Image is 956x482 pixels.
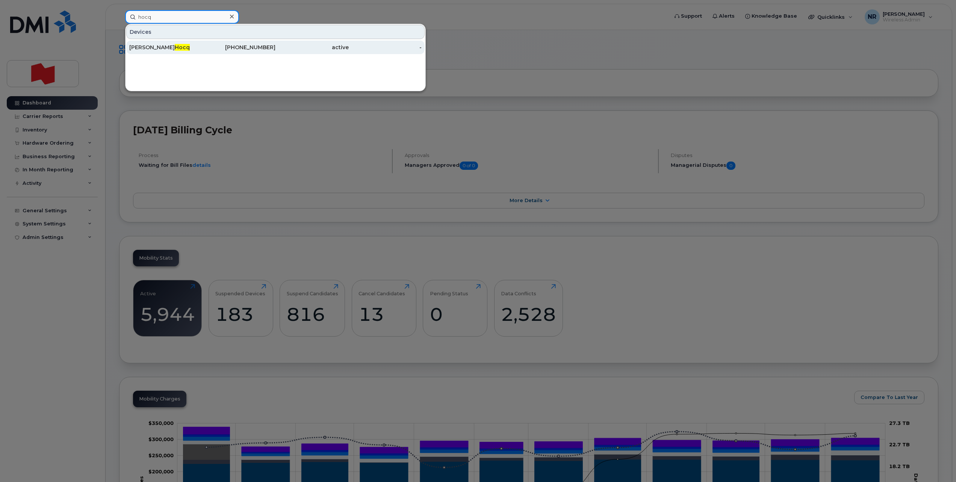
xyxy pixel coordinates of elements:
[126,41,425,54] a: [PERSON_NAME]Hocq[PHONE_NUMBER]active-
[349,44,422,51] div: -
[175,44,190,51] span: Hocq
[129,44,203,51] div: [PERSON_NAME]
[203,44,276,51] div: [PHONE_NUMBER]
[126,25,425,39] div: Devices
[275,44,349,51] div: active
